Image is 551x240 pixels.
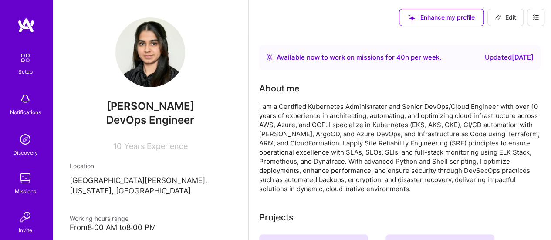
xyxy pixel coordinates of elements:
img: Availability [266,54,273,61]
img: setup [16,49,34,67]
div: Updated [DATE] [485,52,534,63]
span: Years Experience [124,142,188,151]
span: 10 [113,142,122,151]
div: Discovery [13,148,38,157]
span: [PERSON_NAME] [70,100,231,113]
span: 40 [396,53,405,61]
div: I am a Certified Kubernetes Administrator and Senior DevOps/Cloud Engineer with over 10 years of ... [259,102,541,193]
div: From 8:00 AM to 8:00 PM [70,223,231,232]
img: User Avatar [115,17,185,87]
div: Projects [259,211,294,224]
span: DevOps Engineer [106,114,194,126]
div: Invite [19,226,32,235]
div: Notifications [10,108,41,117]
div: Setup [18,67,33,76]
span: Edit [495,13,516,22]
span: Enhance my profile [408,13,475,22]
div: About me [259,82,300,95]
span: Working hours range [70,215,128,222]
i: icon SuggestedTeams [408,14,415,21]
div: Available now to work on missions for h per week . [277,52,441,63]
div: Missions [15,187,36,196]
img: bell [17,90,34,108]
img: Invite [17,208,34,226]
p: [GEOGRAPHIC_DATA][PERSON_NAME], [US_STATE], [GEOGRAPHIC_DATA] [70,176,231,196]
div: Location [70,161,231,170]
img: discovery [17,131,34,148]
img: logo [17,17,35,33]
img: teamwork [17,169,34,187]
